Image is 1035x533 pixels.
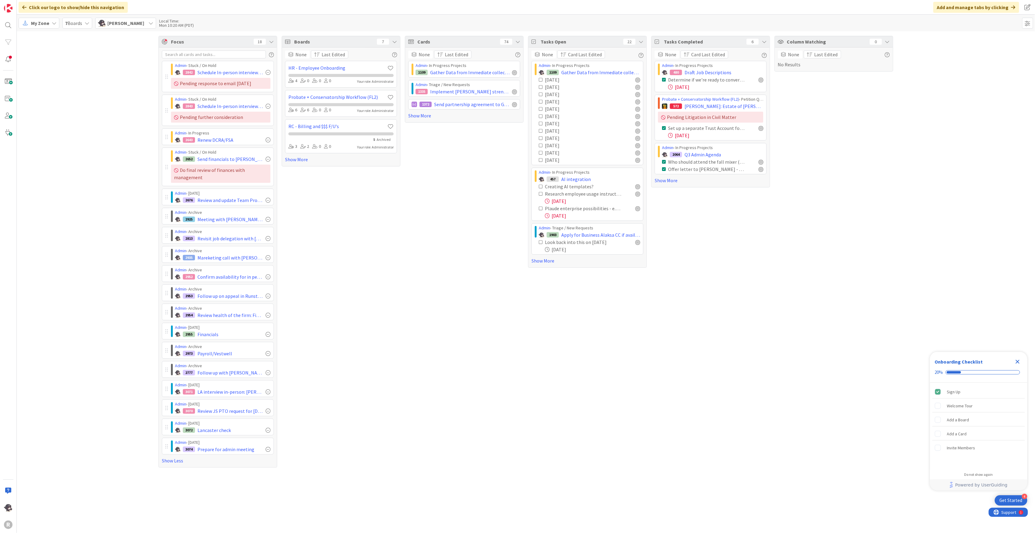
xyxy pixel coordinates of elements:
[175,363,186,368] a: Admin
[175,305,186,311] a: Admin
[670,152,682,157] div: 2064
[357,145,394,150] div: Your role: Administrator
[32,2,33,7] div: 1
[175,447,180,452] img: KN
[324,78,331,84] div: 0
[312,107,321,113] div: 0
[197,350,232,357] span: Payroll/Vestwell
[183,274,195,280] div: 2952
[197,155,263,163] span: Send financials to [PERSON_NAME]
[197,407,263,415] span: Review JS PTO request for [DATE]
[175,370,180,375] img: KN
[935,370,943,375] div: 20%
[197,136,233,144] span: Renew DCRA/FSA
[183,70,195,75] div: 2842
[545,142,595,149] div: [DATE]
[947,430,967,437] div: Add a Card
[288,123,387,130] a: RC - Billing and $$$ F/U's
[668,158,745,165] div: Who should attend the fall mixer (estate planning network event)? Are we sending invite to all ou...
[416,63,427,68] a: Admin
[662,62,763,69] div: › In Progress Projects
[408,112,520,119] a: Show More
[175,382,186,388] a: Admin
[662,96,763,103] div: › Petition Queue
[183,255,195,260] div: 2935
[175,70,180,75] img: KN
[545,113,595,120] div: [DATE]
[557,51,605,58] button: Card Last Edited
[662,152,667,157] img: KN
[932,427,1025,441] div: Add a Card is incomplete.
[539,176,544,182] img: KN
[175,248,270,254] div: › Archive
[539,225,640,231] div: › Triage / New Requests
[681,51,728,58] button: Card Last Edited
[175,286,270,292] div: › Archive
[416,89,428,94] div: 1335
[175,130,186,136] a: Admin
[175,324,270,331] div: › [DATE]
[288,143,297,150] div: 3
[662,103,667,109] img: MR
[655,177,767,184] a: Show More
[995,495,1027,506] div: Open Get Started checklist, remaining modules: 4
[183,370,195,375] div: 2777
[947,402,973,409] div: Welcome Tour
[658,112,763,123] div: Pending Litigation in Civil Matter
[933,2,1019,13] div: Add and manage tabs by clicking
[175,156,180,162] img: KN
[870,39,882,45] div: 0
[197,197,263,204] span: Review and update Team Productivity report
[545,98,595,105] div: [DATE]
[183,389,195,395] div: 3071
[778,51,890,68] div: No Results
[545,205,622,212] div: Plaude enterprise possibilities - e.g. recordings for paralegals; privacy policy & cost implicati...
[545,156,595,164] div: [DATE]
[175,293,180,299] img: KN
[932,441,1025,455] div: Invite Members is incomplete.
[175,96,186,102] a: Admin
[1022,494,1027,499] div: 4
[175,389,180,395] img: KN
[691,51,725,58] span: Card Last Edited
[324,143,331,150] div: 0
[935,370,1023,375] div: Checklist progress: 20%
[175,217,180,222] img: KN
[197,292,263,300] span: Follow up on appeal in Runstein with [PERSON_NAME]
[670,70,682,75] div: 480
[373,137,375,142] span: 5
[420,102,432,107] div: 1372
[545,91,595,98] div: [DATE]
[175,149,186,155] a: Admin
[416,82,427,87] a: Admin
[545,83,595,91] div: [DATE]
[623,39,636,45] div: 22
[171,112,270,123] div: Pending further consideration
[288,93,387,101] a: Probate + Conservatorship Workflow (FL2)
[685,151,721,158] span: Q3 Admin Agenda
[964,472,993,477] div: Do not show again
[175,332,180,337] img: KN
[175,267,186,273] a: Admin
[947,388,961,395] div: Sign Up
[545,149,595,156] div: [DATE]
[930,352,1027,490] div: Checklist Container
[197,388,263,395] span: LA interview in-person: [PERSON_NAME] @ 10:30 AM
[561,176,591,183] span: AI integration
[1013,357,1023,367] div: Close Checklist
[183,137,195,143] div: 2643
[545,239,619,246] div: Look back into this on [DATE]
[175,363,270,369] div: › Archive
[65,20,68,26] b: 7
[933,479,1024,490] a: Powered by UserGuiding
[955,481,1008,489] span: Powered by UserGuiding
[312,78,321,84] div: 0
[547,176,559,182] div: 457
[197,331,218,338] span: Financials
[197,69,263,76] span: Schedule In-person interview: [PERSON_NAME]
[175,343,270,350] div: › Archive
[561,69,640,76] span: Gather Data from Immediate collections from retainers as far back as we can go
[295,51,307,58] span: None
[175,420,270,427] div: › [DATE]
[685,69,731,76] span: Draft Job Descriptions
